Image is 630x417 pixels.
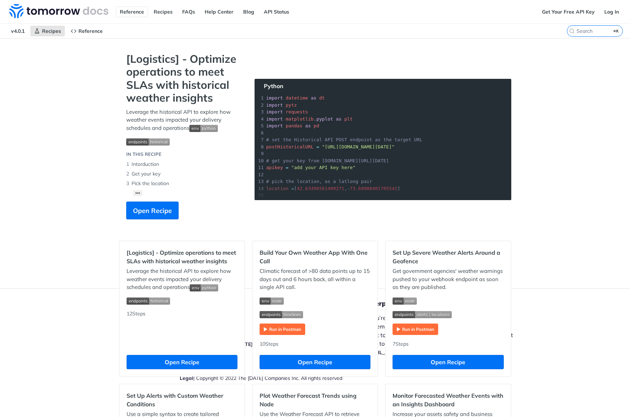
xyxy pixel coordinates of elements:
[239,6,258,17] a: Blog
[126,202,179,219] button: Open Recipe
[393,310,503,318] span: Expand image
[189,125,218,132] img: env
[127,298,170,305] img: endpoint
[260,297,370,305] span: Expand image
[260,340,370,348] div: 10 Steps
[133,206,172,215] span: Open Recipe
[126,159,240,169] li: Intorduction
[260,6,293,17] a: API Status
[393,311,452,318] img: endpoint
[42,28,61,34] span: Recipes
[180,375,193,381] a: Legal
[260,267,370,291] p: Climatic forecast of >80 data points up to 15 days out and 6 hours back, all within a single API ...
[150,6,176,17] a: Recipes
[393,391,503,408] h2: Monitor Forecasted Weather Events with an Insights Dashboard
[538,6,599,17] a: Get Your Free API Key
[67,26,107,36] a: Reference
[260,311,303,318] img: endpoint
[393,325,438,332] a: Expand image
[9,4,108,18] img: Tomorrow.io Weather API Docs
[127,391,237,408] h2: Set Up Alerts with Custom Weather Conditions
[393,324,438,335] img: Run in Postman
[116,6,148,17] a: Reference
[30,26,65,36] a: Recipes
[260,355,370,369] button: Open Recipe
[393,297,503,305] span: Expand image
[126,169,240,179] li: Get your key
[260,298,284,305] img: env
[393,248,503,265] h2: Set Up Severe Weather Alerts Around a Geofence
[127,248,237,265] h2: [Logistics] - Optimize operations to meet SLAs with historical weather insights
[190,284,218,290] span: Expand image
[393,298,417,305] img: env
[569,28,575,34] svg: Search
[260,310,370,318] span: Expand image
[393,355,503,369] button: Open Recipe
[260,325,305,332] a: Expand image
[612,27,621,35] kbd: ⌘K
[126,179,240,188] li: Pick the location
[260,324,305,335] img: Run in Postman
[126,137,240,146] span: Expand image
[189,124,218,131] span: Expand image
[127,267,237,291] p: Leverage the historical API to explore how weather events impacted your delivery schedules and op...
[126,52,240,105] strong: [Logistics] - Optimize operations to meet SLAs with historical weather insights
[78,28,103,34] span: Reference
[127,310,237,348] div: 12 Steps
[201,6,237,17] a: Help Center
[127,297,237,305] span: Expand image
[126,138,170,146] img: endpoint
[393,267,503,291] p: Get government agencies' weather warnings pushed to your webhook endpoint as soon as they are pub...
[133,190,143,196] button: •••
[260,391,370,408] h2: Plot Weather Forecast Trends using Node
[7,26,29,36] span: v4.0.1
[126,108,240,132] p: Leverage the historical API to explore how weather events impacted your delivery schedules and op...
[178,6,199,17] a: FAQs
[127,355,237,369] button: Open Recipe
[180,375,365,382] div: | Copyright © 2022 The [DATE] Companies Inc. All rights reserved
[260,248,370,265] h2: Build Your Own Weather App With One Call
[190,284,218,291] img: env
[600,6,623,17] a: Log In
[126,151,162,158] div: IN THIS RECIPE
[393,340,503,348] div: 7 Steps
